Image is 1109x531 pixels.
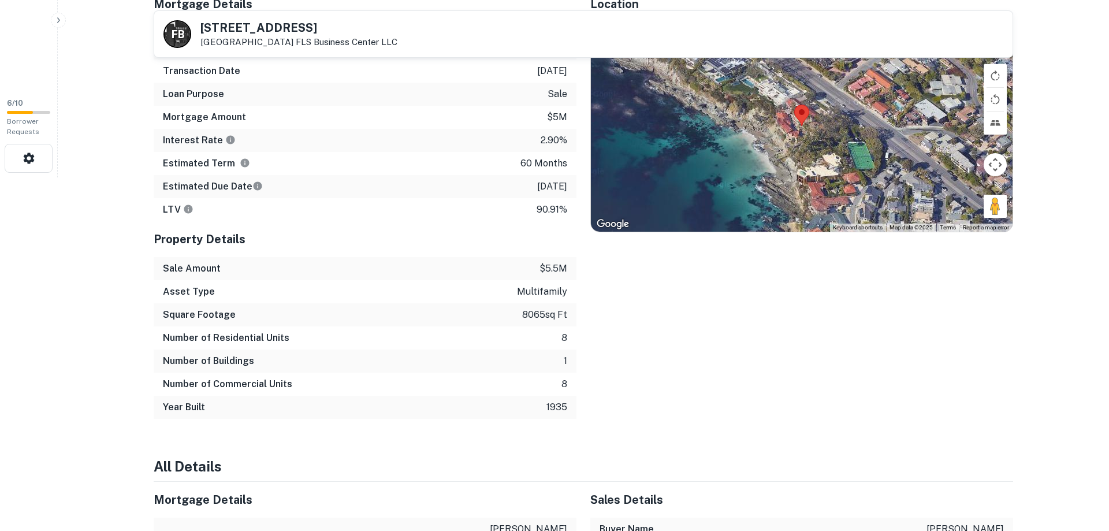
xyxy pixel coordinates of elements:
[240,158,250,168] svg: Term is based on a standard schedule for this type of loan.
[163,377,292,391] h6: Number of Commercial Units
[154,491,576,508] h5: Mortgage Details
[163,400,205,414] h6: Year Built
[154,231,576,248] h5: Property Details
[547,110,567,124] p: $5m
[561,331,567,345] p: 8
[7,99,23,107] span: 6 / 10
[833,224,883,232] button: Keyboard shortcuts
[594,217,632,232] img: Google
[940,224,956,231] a: Terms (opens in new tab)
[522,308,567,322] p: 8065 sq ft
[537,180,567,194] p: [DATE]
[200,37,397,47] p: [GEOGRAPHIC_DATA]
[590,491,1013,508] h5: Sales Details
[163,64,240,78] h6: Transaction Date
[163,157,250,170] h6: Estimated Term
[984,112,1007,135] button: Tilt map
[163,262,221,276] h6: Sale Amount
[163,354,254,368] h6: Number of Buildings
[163,308,236,322] h6: Square Footage
[984,195,1007,218] button: Drag Pegman onto the map to open Street View
[163,285,215,299] h6: Asset Type
[296,37,397,47] a: FLS Business Center LLC
[548,87,567,101] p: sale
[163,87,224,101] h6: Loan Purpose
[537,64,567,78] p: [DATE]
[163,180,263,194] h6: Estimated Due Date
[541,133,567,147] p: 2.90%
[172,27,184,42] p: F B
[984,153,1007,176] button: Map camera controls
[546,400,567,414] p: 1935
[537,203,567,217] p: 90.91%
[890,224,933,231] span: Map data ©2025
[564,354,567,368] p: 1
[1051,439,1109,494] iframe: Chat Widget
[539,262,567,276] p: $5.5m
[225,135,236,145] svg: The interest rates displayed on the website are for informational purposes only and may be report...
[963,224,1009,231] a: Report a map error
[163,110,246,124] h6: Mortgage Amount
[517,285,567,299] p: multifamily
[154,456,1013,477] h4: All Details
[984,88,1007,111] button: Rotate map counterclockwise
[200,22,397,34] h5: [STREET_ADDRESS]
[984,64,1007,87] button: Rotate map clockwise
[163,331,289,345] h6: Number of Residential Units
[594,217,632,232] a: Open this area in Google Maps (opens a new window)
[163,133,236,147] h6: Interest Rate
[183,204,193,214] svg: LTVs displayed on the website are for informational purposes only and may be reported incorrectly...
[163,203,193,217] h6: LTV
[252,181,263,191] svg: Estimate is based on a standard schedule for this type of loan.
[7,117,39,136] span: Borrower Requests
[520,157,567,170] p: 60 months
[561,377,567,391] p: 8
